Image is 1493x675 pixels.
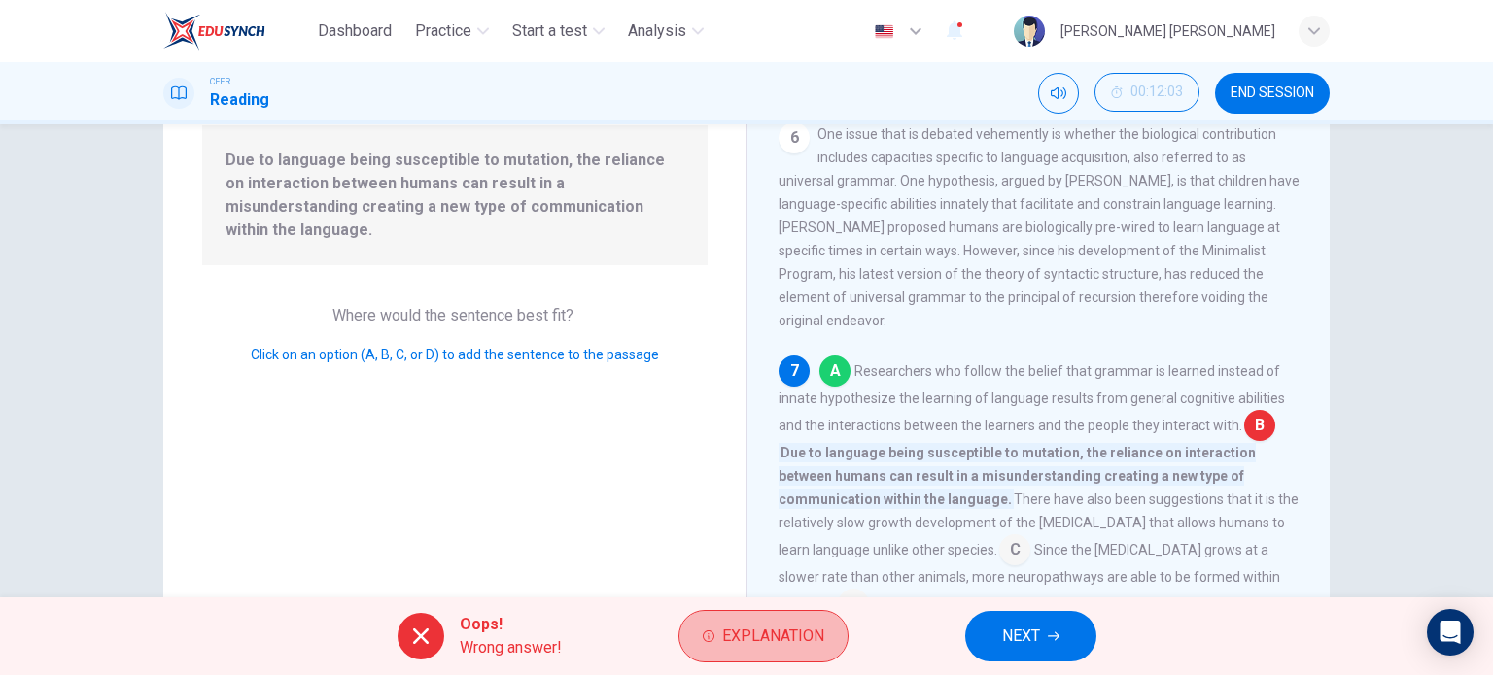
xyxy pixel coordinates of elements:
img: en [872,24,896,39]
span: Start a test [512,19,587,43]
button: Practice [407,14,497,49]
button: Analysis [620,14,712,49]
img: Profile picture [1014,16,1045,47]
span: NEXT [1002,623,1040,650]
span: Explanation [722,623,824,650]
span: Click on an option (A, B, C, or D) to add the sentence to the passage [251,347,659,362]
span: Dashboard [318,19,392,43]
span: Researchers who follow the belief that grammar is learned instead of innate hypothesize the learn... [779,363,1285,433]
span: CEFR [210,75,230,88]
button: NEXT [965,611,1096,661]
span: B [1244,410,1275,441]
h1: Reading [210,88,269,112]
span: Oops! [460,613,562,636]
span: Due to language being susceptible to mutation, the reliance on interaction between humans can res... [779,443,1256,509]
div: 6 [779,122,810,153]
span: D [838,589,869,620]
div: Hide [1094,73,1199,114]
div: [PERSON_NAME] [PERSON_NAME] [1060,19,1275,43]
button: 00:12:03 [1094,73,1199,112]
span: END SESSION [1231,85,1314,101]
span: Analysis [628,19,686,43]
span: There have also been suggestions that it is the relatively slow growth development of the [MEDICA... [779,491,1299,557]
span: Practice [415,19,471,43]
div: Open Intercom Messenger [1427,609,1474,656]
div: Mute [1038,73,1079,114]
span: Where would the sentence best fit? [332,306,577,324]
button: Dashboard [310,14,399,49]
div: 7 [779,355,810,387]
button: Start a test [504,14,612,49]
span: A [819,355,851,387]
span: Due to language being susceptible to mutation, the reliance on interaction between humans can res... [226,149,684,242]
span: Wrong answer! [460,636,562,659]
span: Since the [MEDICAL_DATA] grows at a slower rate than other animals, more neuropathways are able t... [779,542,1280,612]
span: 00:12:03 [1130,84,1183,100]
img: EduSynch logo [163,12,265,51]
button: END SESSION [1215,73,1330,114]
button: Explanation [678,610,849,662]
span: C [999,534,1030,565]
a: EduSynch logo [163,12,310,51]
span: One issue that is debated vehemently is whether the biological contribution includes capacities s... [779,126,1300,328]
